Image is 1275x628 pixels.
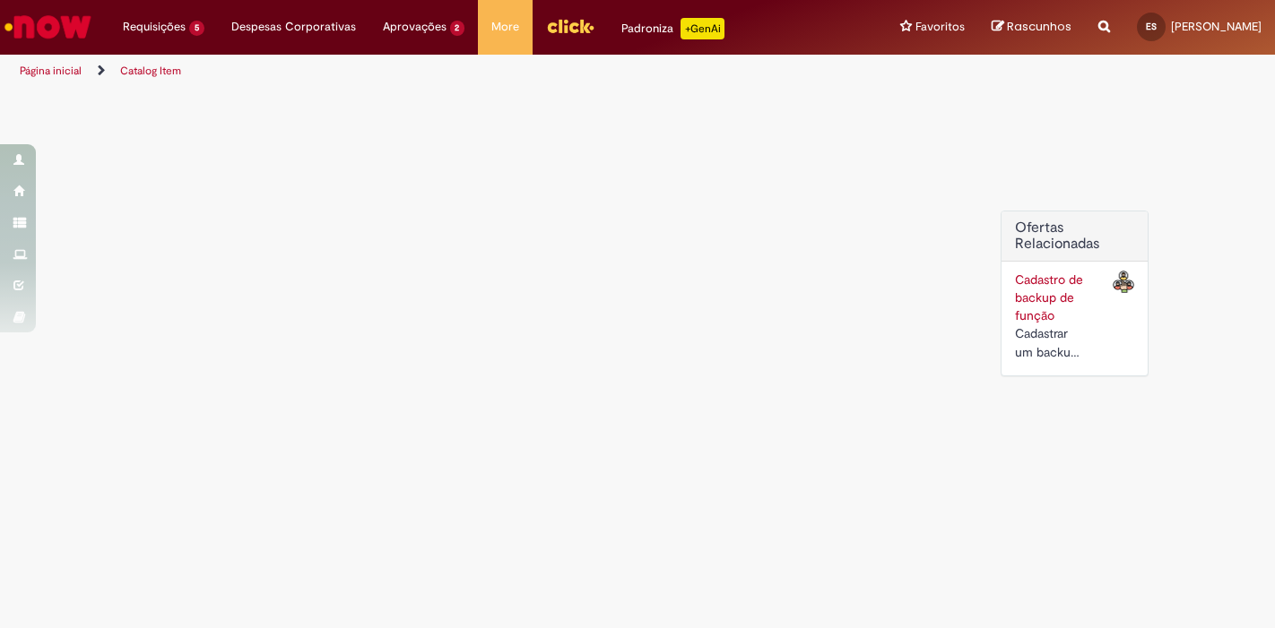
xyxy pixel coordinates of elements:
[621,18,724,39] div: Padroniza
[1015,220,1134,252] h2: Ofertas Relacionadas
[992,19,1071,36] a: Rascunhos
[189,21,204,36] span: 5
[915,18,965,36] span: Favoritos
[1007,18,1071,35] span: Rascunhos
[1113,271,1134,292] img: Cadastro de backup de função
[1015,271,1083,323] a: Cadastro de backup de função
[2,9,94,45] img: ServiceNow
[1015,324,1086,362] div: Cadastrar um backup para as suas funções no portal Now
[1171,19,1262,34] span: [PERSON_NAME]
[123,18,186,36] span: Requisições
[491,18,519,36] span: More
[546,13,594,39] img: click_logo_yellow_360x200.png
[20,64,82,78] a: Página inicial
[13,55,837,88] ul: Trilhas de página
[681,18,724,39] p: +GenAi
[383,18,447,36] span: Aprovações
[1001,211,1149,376] div: Ofertas Relacionadas
[1146,21,1157,32] span: ES
[120,64,181,78] a: Catalog Item
[231,18,356,36] span: Despesas Corporativas
[450,21,465,36] span: 2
